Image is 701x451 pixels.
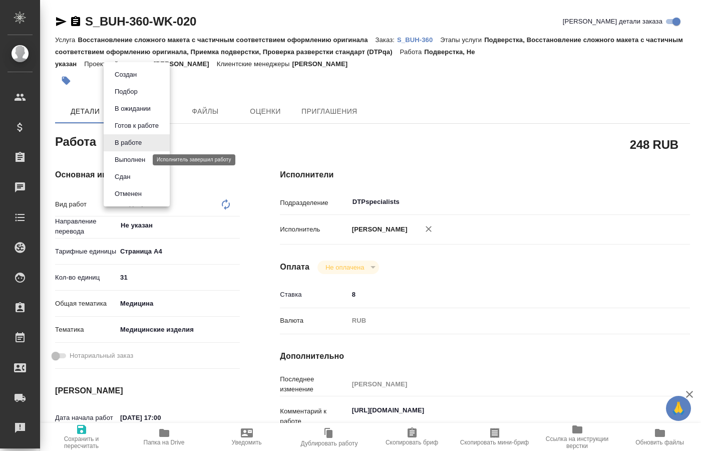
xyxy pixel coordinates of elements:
[112,154,148,165] button: Выполнен
[112,171,133,182] button: Сдан
[112,103,154,114] button: В ожидании
[112,86,141,97] button: Подбор
[112,69,140,80] button: Создан
[112,120,162,131] button: Готов к работе
[112,137,145,148] button: В работе
[112,188,145,199] button: Отменен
